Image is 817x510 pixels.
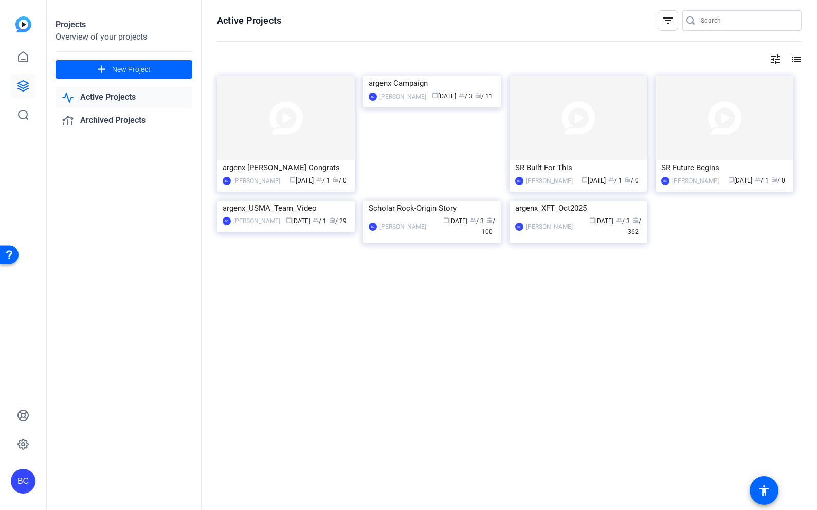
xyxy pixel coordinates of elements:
span: calendar_today [728,176,734,183]
span: [DATE] [432,93,456,100]
div: [PERSON_NAME] [379,222,426,232]
span: New Project [112,64,151,75]
mat-icon: tune [769,53,782,65]
a: Active Projects [56,87,192,108]
span: / 1 [316,177,330,184]
span: calendar_today [582,176,588,183]
span: / 100 [482,217,495,235]
span: group [470,217,476,223]
span: calendar_today [286,217,292,223]
div: Scholar Rock-Origin Story [369,201,495,216]
a: Archived Projects [56,110,192,131]
span: [DATE] [289,177,314,184]
span: [DATE] [728,177,752,184]
span: [DATE] [582,177,606,184]
span: radio [329,217,335,223]
div: argenx_XFT_Oct2025 [515,201,642,216]
div: [PERSON_NAME] [379,92,426,102]
span: / 29 [329,217,347,225]
input: Search [701,14,793,27]
span: / 1 [313,217,326,225]
span: / 0 [625,177,639,184]
span: group [316,176,322,183]
span: [DATE] [286,217,310,225]
span: / 3 [616,217,630,225]
div: BC [369,223,377,231]
span: / 362 [628,217,641,235]
div: [PERSON_NAME] [672,176,719,186]
span: calendar_today [289,176,296,183]
div: [PERSON_NAME] [526,222,573,232]
div: BC [369,93,377,101]
span: / 11 [475,93,493,100]
span: radio [486,217,493,223]
span: / 3 [470,217,484,225]
div: [PERSON_NAME] [233,176,280,186]
div: SR Future Begins [661,160,788,175]
span: radio [632,217,639,223]
div: Overview of your projects [56,31,192,43]
div: MF [515,223,523,231]
span: / 0 [771,177,785,184]
span: group [459,92,465,98]
span: calendar_today [443,217,449,223]
div: BC [223,177,231,185]
span: group [616,217,622,223]
span: radio [771,176,777,183]
span: / 1 [608,177,622,184]
span: calendar_today [432,92,438,98]
span: radio [625,176,631,183]
div: BC [661,177,669,185]
span: / 3 [459,93,473,100]
span: [DATE] [443,217,467,225]
div: Projects [56,19,192,31]
div: [PERSON_NAME] [526,176,573,186]
div: argenx_USMA_Team_Video [223,201,349,216]
span: / 0 [333,177,347,184]
span: group [755,176,761,183]
span: radio [333,176,339,183]
mat-icon: list [789,53,802,65]
div: argenx Campaign [369,76,495,91]
div: BC [11,469,35,494]
span: group [608,176,614,183]
div: BC [515,177,523,185]
span: [DATE] [589,217,613,225]
img: blue-gradient.svg [15,16,31,32]
span: calendar_today [589,217,595,223]
span: / 1 [755,177,769,184]
h1: Active Projects [217,14,281,27]
div: [PERSON_NAME] [233,216,280,226]
button: New Project [56,60,192,79]
span: radio [475,92,481,98]
div: BC [223,217,231,225]
mat-icon: accessibility [758,484,770,497]
div: argenx [PERSON_NAME] Congrats [223,160,349,175]
mat-icon: add [95,63,108,76]
div: SR Built For This [515,160,642,175]
mat-icon: filter_list [662,14,674,27]
span: group [313,217,319,223]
